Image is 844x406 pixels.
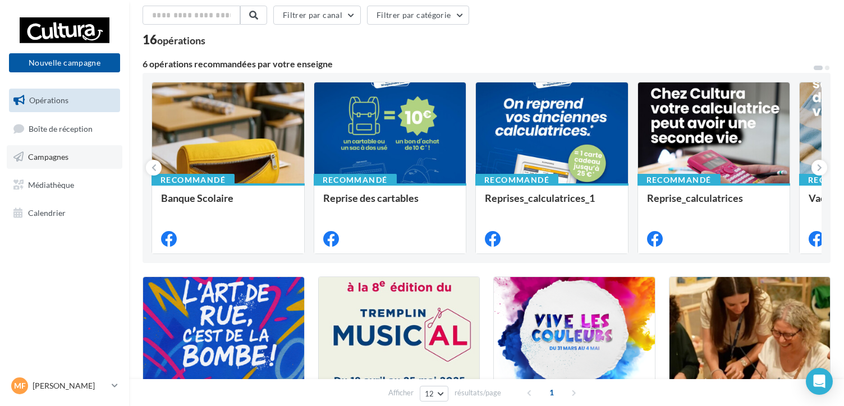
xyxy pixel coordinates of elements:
span: 1 [543,384,561,402]
span: résultats/page [455,387,501,398]
span: Banque Scolaire [161,192,233,204]
span: Reprises_calculatrices_1 [485,192,595,204]
a: Opérations [7,89,122,112]
span: MF [14,380,26,391]
div: Open Intercom Messenger [806,368,833,395]
a: Boîte de réception [7,117,122,141]
a: Calendrier [7,201,122,225]
span: Afficher [388,387,414,398]
a: MF [PERSON_NAME] [9,375,120,396]
span: Reprise_calculatrices [647,192,743,204]
div: opérations [157,35,205,45]
span: Médiathèque [28,180,74,190]
div: Recommandé [314,174,397,186]
p: [PERSON_NAME] [33,380,107,391]
button: Filtrer par canal [273,6,361,25]
span: 12 [425,389,434,398]
button: Nouvelle campagne [9,53,120,72]
span: Campagnes [28,152,68,162]
div: Recommandé [475,174,558,186]
a: Médiathèque [7,173,122,197]
span: Opérations [29,95,68,105]
div: Recommandé [152,174,235,186]
span: Reprise des cartables [323,192,419,204]
div: Recommandé [637,174,721,186]
button: 12 [420,386,448,402]
div: 6 opérations recommandées par votre enseigne [143,59,813,68]
a: Campagnes [7,145,122,169]
div: 16 [143,34,205,46]
span: Calendrier [28,207,66,217]
button: Filtrer par catégorie [367,6,469,25]
span: Boîte de réception [29,123,93,133]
